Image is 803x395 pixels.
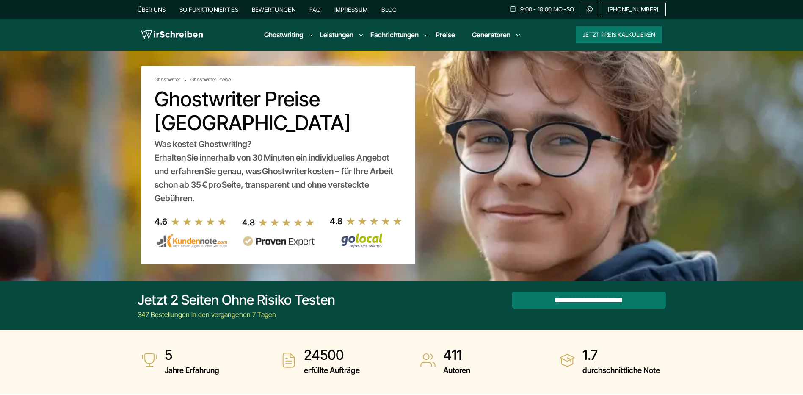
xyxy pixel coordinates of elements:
img: stars [171,217,227,226]
a: Bewertungen [252,6,296,13]
div: 4.8 [242,216,255,229]
img: erfüllte Aufträge [280,352,297,369]
span: Jahre Erfahrung [165,364,219,377]
span: durchschnittliche Note [582,364,660,377]
a: Generatoren [472,30,510,40]
a: [PHONE_NUMBER] [601,3,666,16]
a: FAQ [309,6,321,13]
img: Autoren [419,352,436,369]
img: Wirschreiben Bewertungen [330,233,403,248]
span: Autoren [443,364,470,377]
h1: Ghostwriter Preise [GEOGRAPHIC_DATA] [155,87,402,135]
span: 9:00 - 18:00 Mo.-So. [520,6,575,13]
img: Email [586,6,593,13]
a: Preise [436,31,455,39]
strong: 5 [165,347,219,364]
img: stars [258,218,315,227]
div: 4.6 [155,215,167,228]
a: Leistungen [320,30,353,40]
button: Jetzt Preis kalkulieren [576,26,662,43]
img: kundennote [155,234,227,248]
img: logo wirschreiben [141,28,203,41]
a: Ghostwriting [264,30,303,40]
a: Ghostwriter [155,76,189,83]
a: Fachrichtungen [370,30,419,40]
strong: 1.7 [582,347,660,364]
span: [PHONE_NUMBER] [608,6,659,13]
div: 347 Bestellungen in den vergangenen 7 Tagen [138,309,335,320]
strong: 411 [443,347,470,364]
img: stars [346,217,403,226]
img: Schedule [509,6,517,12]
img: provenexpert reviews [242,236,315,247]
a: Über uns [138,6,166,13]
img: durchschnittliche Note [559,352,576,369]
a: Blog [381,6,397,13]
img: Jahre Erfahrung [141,352,158,369]
span: Ghostwriter Preise [190,76,231,83]
a: Impressum [334,6,368,13]
div: 4.8 [330,214,342,228]
a: So funktioniert es [179,6,238,13]
div: Jetzt 2 Seiten ohne Risiko testen [138,292,335,309]
strong: 24500 [304,347,360,364]
span: erfüllte Aufträge [304,364,360,377]
div: Was kostet Ghostwriting? Erhalten Sie innerhalb von 30 Minuten ein individuelles Angebot und erfa... [155,137,402,205]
